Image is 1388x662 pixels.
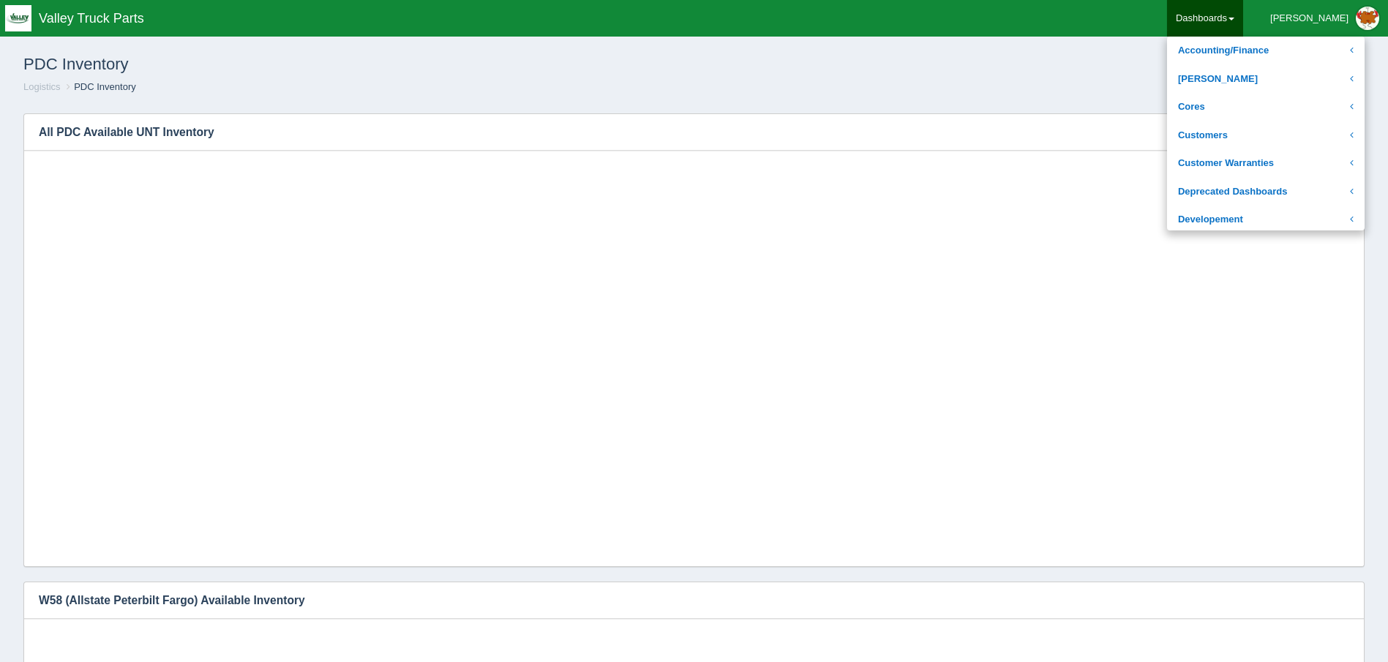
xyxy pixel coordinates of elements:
[23,81,61,92] a: Logistics
[1270,4,1348,33] div: [PERSON_NAME]
[1167,37,1365,65] a: Accounting/Finance
[1356,7,1379,30] img: Profile Picture
[1167,65,1365,94] a: [PERSON_NAME]
[24,114,1342,151] h3: All PDC Available UNT Inventory
[24,582,1342,619] h3: W58 (Allstate Peterbilt Fargo) Available Inventory
[1167,149,1365,178] a: Customer Warranties
[23,48,694,80] h1: PDC Inventory
[1167,93,1365,121] a: Cores
[1167,121,1365,150] a: Customers
[5,5,31,31] img: q1blfpkbivjhsugxdrfq.png
[1167,178,1365,206] a: Deprecated Dashboards
[1167,206,1365,234] a: Developement
[63,80,136,94] li: PDC Inventory
[39,11,144,26] span: Valley Truck Parts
